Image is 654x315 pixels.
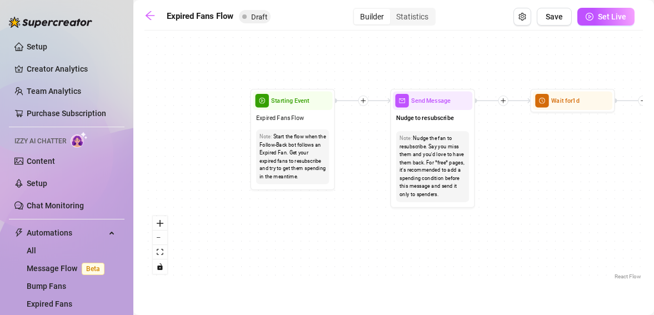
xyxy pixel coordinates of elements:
button: zoom in [153,216,167,231]
span: plus [360,98,366,104]
span: Nudge to resubscribe [396,113,454,123]
div: Nudge the fan to resubscribe. Say you miss them and you'd love to have them back. For *free* page... [400,134,466,198]
span: plus [500,98,506,104]
button: zoom out [153,231,167,245]
span: arrow-left [144,10,156,21]
iframe: Intercom live chat [616,277,643,304]
div: mailSend MessageNudge to resubscribeNote:Nudge the fan to resubscribe. Say you miss them and you'... [390,89,475,208]
div: Statistics [390,9,435,24]
a: Purchase Subscription [27,109,106,118]
span: Wait for 1d [551,96,579,106]
strong: Expired Fans Flow [167,11,233,21]
button: fit view [153,245,167,259]
a: arrow-left [144,10,161,23]
img: logo-BBDzfeDw.svg [9,17,92,28]
span: plus [640,98,646,104]
div: play-circleStarting EventExpired Fans FlowNote:Start the flow when the Follow-Back bot follows an... [250,89,335,190]
a: All [27,246,36,255]
button: toggle interactivity [153,259,167,274]
span: setting [518,13,526,21]
span: Send Message [411,96,451,106]
span: Expired Fans Flow [256,113,304,123]
a: Team Analytics [27,87,81,96]
span: play-circle [586,13,593,21]
span: Draft [251,13,267,21]
div: clock-circleWait for1d [530,89,615,113]
button: Save Flow [537,8,572,26]
a: Expired Fans [27,299,72,308]
div: segmented control [353,8,436,26]
span: Izzy AI Chatter [14,136,66,147]
span: Beta [82,263,104,275]
a: Chat Monitoring [27,201,84,210]
div: Builder [354,9,390,24]
span: Set Live [598,12,626,21]
div: Start the flow when the Follow-Back bot follows an Expired Fan. Get your expired fans to resubscr... [259,133,326,181]
a: Setup [27,42,47,51]
span: Starting Event [271,96,309,106]
span: thunderbolt [14,228,23,237]
a: Creator Analytics [27,60,116,78]
button: Open Exit Rules [513,8,531,26]
a: Setup [27,179,47,188]
span: play-circle [255,94,268,107]
a: React Flow attribution [615,273,641,279]
span: clock-circle [535,94,548,107]
span: mail [395,94,408,107]
div: React Flow controls [153,216,167,274]
button: Set Live [577,8,635,26]
a: Message FlowBeta [27,264,109,273]
span: Automations [27,224,106,242]
a: Content [27,157,55,166]
span: Save [546,12,563,21]
img: AI Chatter [71,132,88,148]
a: Bump Fans [27,282,66,291]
